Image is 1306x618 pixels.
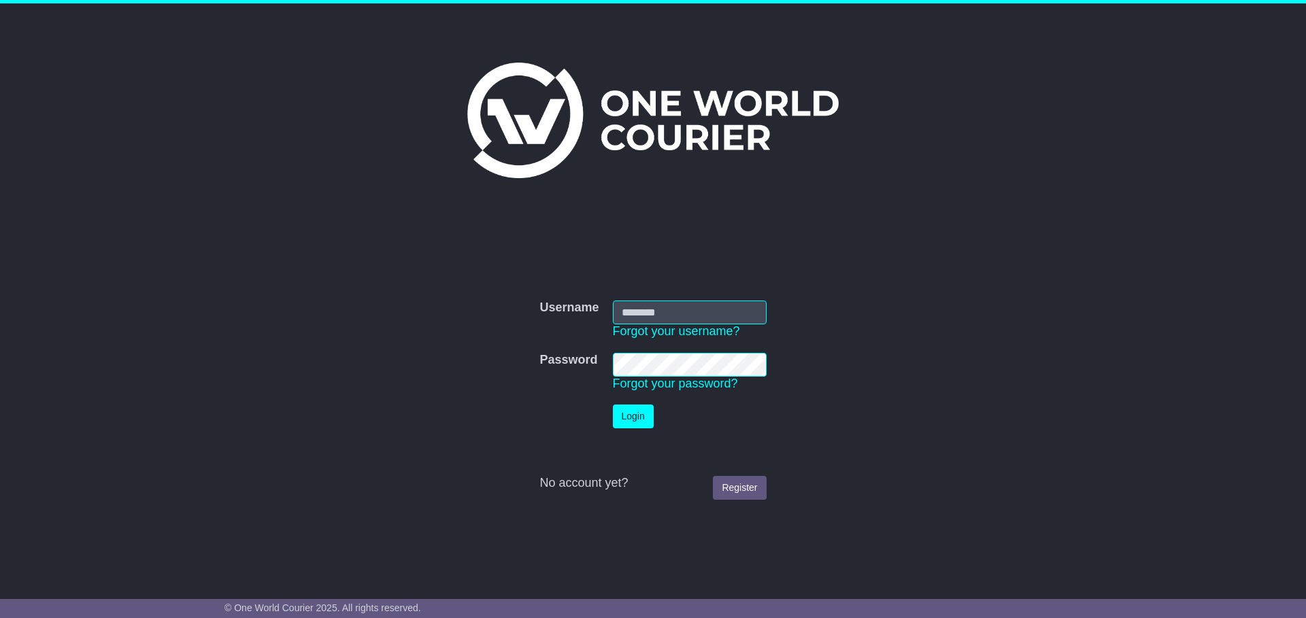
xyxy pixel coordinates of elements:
a: Forgot your username? [613,324,740,338]
div: No account yet? [539,476,766,491]
a: Forgot your password? [613,377,738,390]
span: © One World Courier 2025. All rights reserved. [224,602,421,613]
button: Login [613,405,654,428]
img: One World [467,63,839,178]
label: Password [539,353,597,368]
a: Register [713,476,766,500]
label: Username [539,301,599,315]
